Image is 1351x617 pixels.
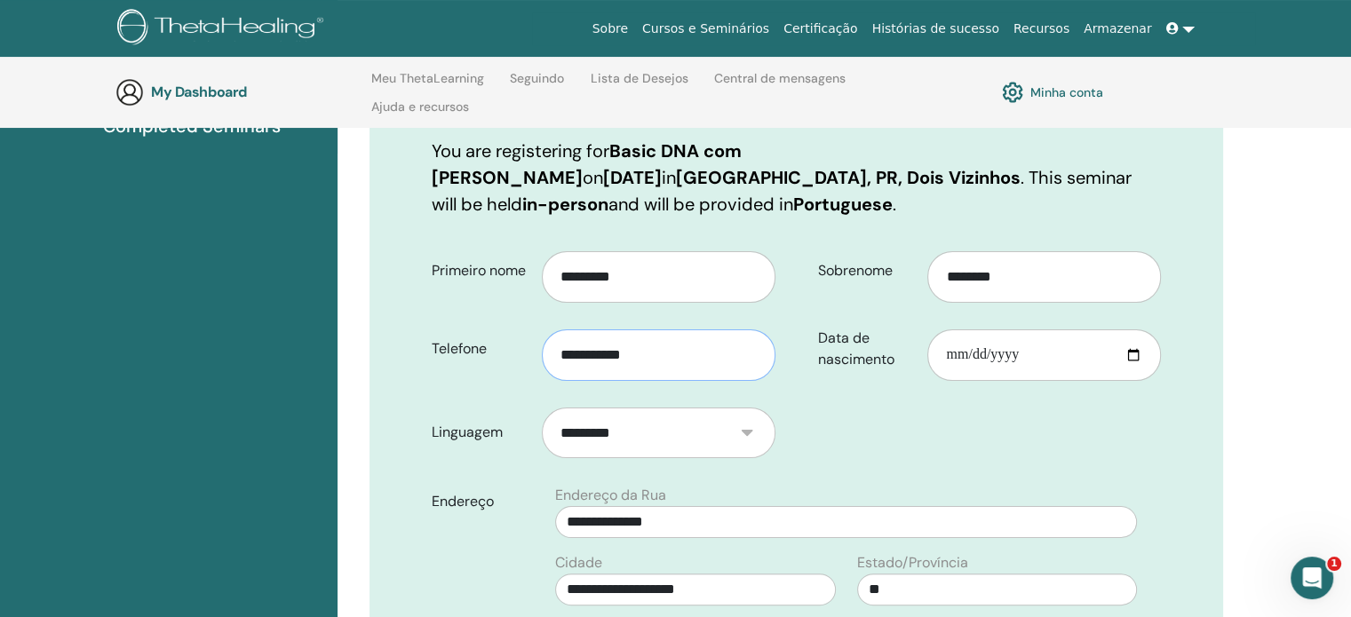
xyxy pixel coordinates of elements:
label: Data de nascimento [805,321,928,376]
b: Basic DNA com [PERSON_NAME] [432,139,742,189]
span: 1 [1327,557,1341,571]
h3: My Dashboard [151,83,329,100]
a: Armazenar [1077,12,1158,45]
a: Histórias de sucesso [865,12,1006,45]
label: Cidade [555,552,602,573]
b: [GEOGRAPHIC_DATA], PR, Dois Vizinhos [676,166,1021,189]
a: Seguindo [510,71,564,99]
a: Cursos e Seminários [635,12,776,45]
label: Endereço da Rua [555,485,666,506]
a: Recursos [1006,12,1077,45]
a: Lista de Desejos [591,71,688,99]
b: Portuguese [793,193,893,216]
a: Certificação [776,12,864,45]
a: Minha conta [1002,77,1103,107]
label: Endereço [418,485,544,518]
b: [DATE] [603,166,662,189]
img: logo.png [117,9,330,49]
a: Central de mensagens [714,71,846,99]
a: Sobre [585,12,635,45]
p: You are registering for on in . This seminar will be held and will be provided in . [432,138,1161,218]
label: Telefone [418,332,542,366]
img: generic-user-icon.jpg [115,78,144,107]
label: Linguagem [418,415,542,449]
label: Estado/Província [857,552,968,573]
b: in-person [522,193,608,216]
label: Sobrenome [805,254,928,288]
iframe: Intercom live chat [1291,557,1333,599]
a: Meu ThetaLearning [371,71,484,99]
label: Primeiro nome [418,254,542,288]
a: Ajuda e recursos [371,99,469,128]
img: cog.svg [1002,77,1023,107]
